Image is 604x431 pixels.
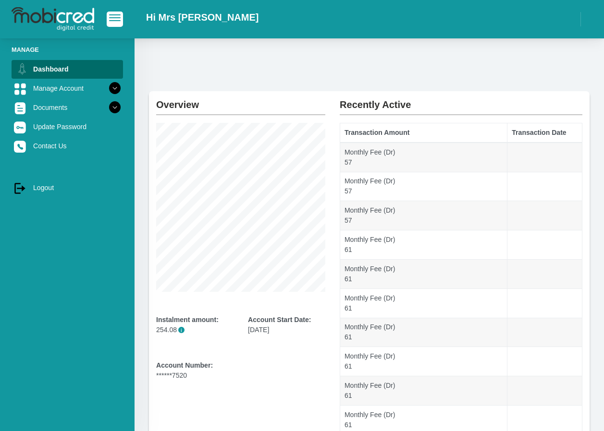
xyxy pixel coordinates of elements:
a: Logout [12,179,123,197]
a: Contact Us [12,137,123,155]
b: Account Number: [156,361,213,369]
td: Monthly Fee (Dr) 61 [340,259,507,288]
a: Documents [12,98,123,117]
td: Monthly Fee (Dr) 61 [340,376,507,406]
span: i [178,327,185,333]
th: Transaction Date [507,123,582,143]
h2: Hi Mrs [PERSON_NAME] [146,12,259,23]
li: Manage [12,45,123,54]
h2: Overview [156,91,325,110]
td: Monthly Fee (Dr) 57 [340,172,507,201]
td: Monthly Fee (Dr) 61 [340,230,507,260]
td: Monthly Fee (Dr) 61 [340,288,507,318]
th: Transaction Amount [340,123,507,143]
td: Monthly Fee (Dr) 57 [340,201,507,230]
td: Monthly Fee (Dr) 57 [340,143,507,172]
a: Manage Account [12,79,123,97]
p: 254.08 [156,325,234,335]
h2: Recently Active [340,91,582,110]
a: Dashboard [12,60,123,78]
div: [DATE] [248,315,325,335]
img: logo-mobicred.svg [12,7,94,31]
a: Update Password [12,118,123,136]
b: Account Start Date: [248,316,311,323]
td: Monthly Fee (Dr) 61 [340,318,507,347]
b: Instalment amount: [156,316,219,323]
td: Monthly Fee (Dr) 61 [340,347,507,376]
